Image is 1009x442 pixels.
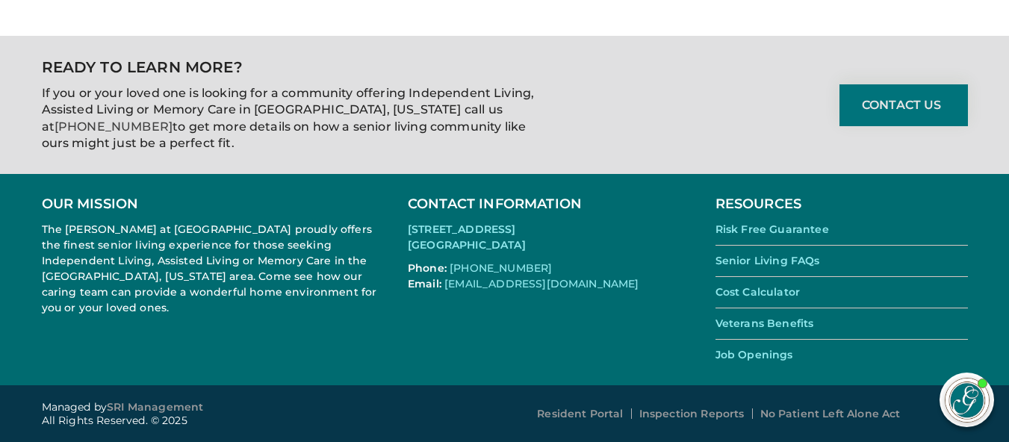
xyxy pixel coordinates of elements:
span: Phone: [408,261,447,275]
a: [PHONE_NUMBER] [450,261,552,275]
a: [STREET_ADDRESS][GEOGRAPHIC_DATA] [408,222,526,252]
h3: Contact Information [408,196,686,213]
p: Managed by All Rights Reserved. © 2025 [42,400,505,427]
a: [EMAIL_ADDRESS][DOMAIN_NAME] [444,277,639,290]
a: Resident Portal [537,407,623,420]
span: Email: [408,277,441,290]
p: If you or your loved one is looking for a community offering Independent Living, Assisted Living ... [42,85,550,152]
a: [PHONE_NUMBER] [55,119,173,134]
a: SRI Management [107,400,203,414]
h2: Ready to Learn More? [42,58,550,76]
a: No Patient Left Alone Act [760,407,901,420]
a: Inspection Reports [639,407,745,420]
p: The [PERSON_NAME] at [GEOGRAPHIC_DATA] proudly offers the finest senior living experience for tho... [42,222,378,316]
h3: Our Mission [42,196,378,213]
img: avatar [946,379,989,422]
iframe: iframe [713,40,994,358]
